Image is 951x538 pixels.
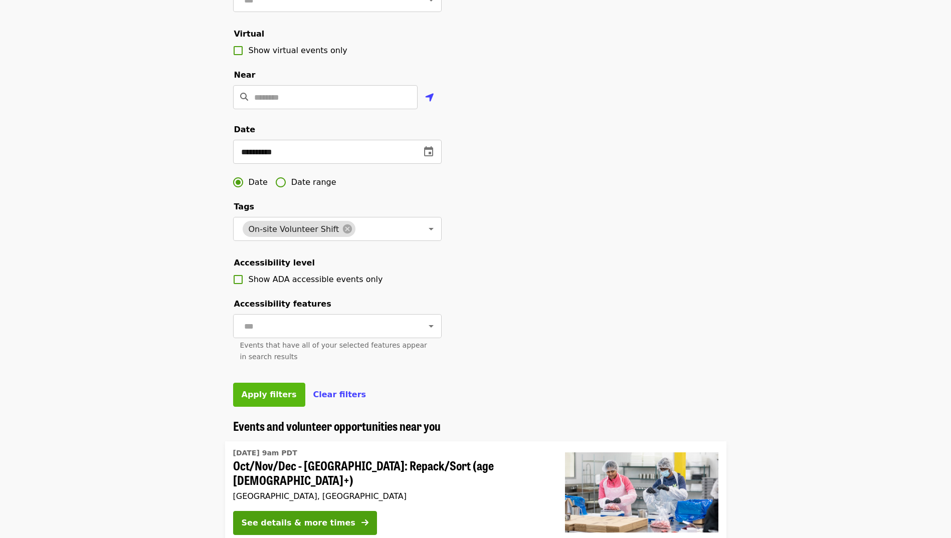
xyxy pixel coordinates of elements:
[234,202,255,211] span: Tags
[361,518,368,527] i: arrow-right icon
[254,85,418,109] input: Location
[233,448,297,458] time: [DATE] 9am PDT
[233,383,305,407] button: Apply filters
[425,92,434,104] i: location-arrow icon
[234,70,256,80] span: Near
[240,92,248,102] i: search icon
[243,224,345,234] span: On-site Volunteer Shift
[240,341,427,361] span: Events that have all of your selected features appear in search results
[249,46,347,55] span: Show virtual events only
[234,299,331,309] span: Accessibility features
[234,125,256,134] span: Date
[424,222,438,236] button: Open
[233,458,549,487] span: Oct/Nov/Dec - [GEOGRAPHIC_DATA]: Repack/Sort (age [DEMOGRAPHIC_DATA]+)
[234,29,265,39] span: Virtual
[249,275,383,284] span: Show ADA accessible events only
[233,511,377,535] button: See details & more times
[418,86,442,110] button: Use my location
[417,140,441,164] button: change date
[313,390,366,399] span: Clear filters
[291,176,336,188] span: Date range
[249,176,268,188] span: Date
[313,389,366,401] button: Clear filters
[234,258,315,267] span: Accessibility level
[233,417,441,434] span: Events and volunteer opportunities near you
[565,452,718,532] img: Oct/Nov/Dec - Beaverton: Repack/Sort (age 10+) organized by Oregon Food Bank
[243,221,356,237] div: On-site Volunteer Shift
[242,517,355,529] div: See details & more times
[424,319,438,333] button: Open
[242,390,297,399] span: Apply filters
[233,491,549,501] div: [GEOGRAPHIC_DATA], [GEOGRAPHIC_DATA]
